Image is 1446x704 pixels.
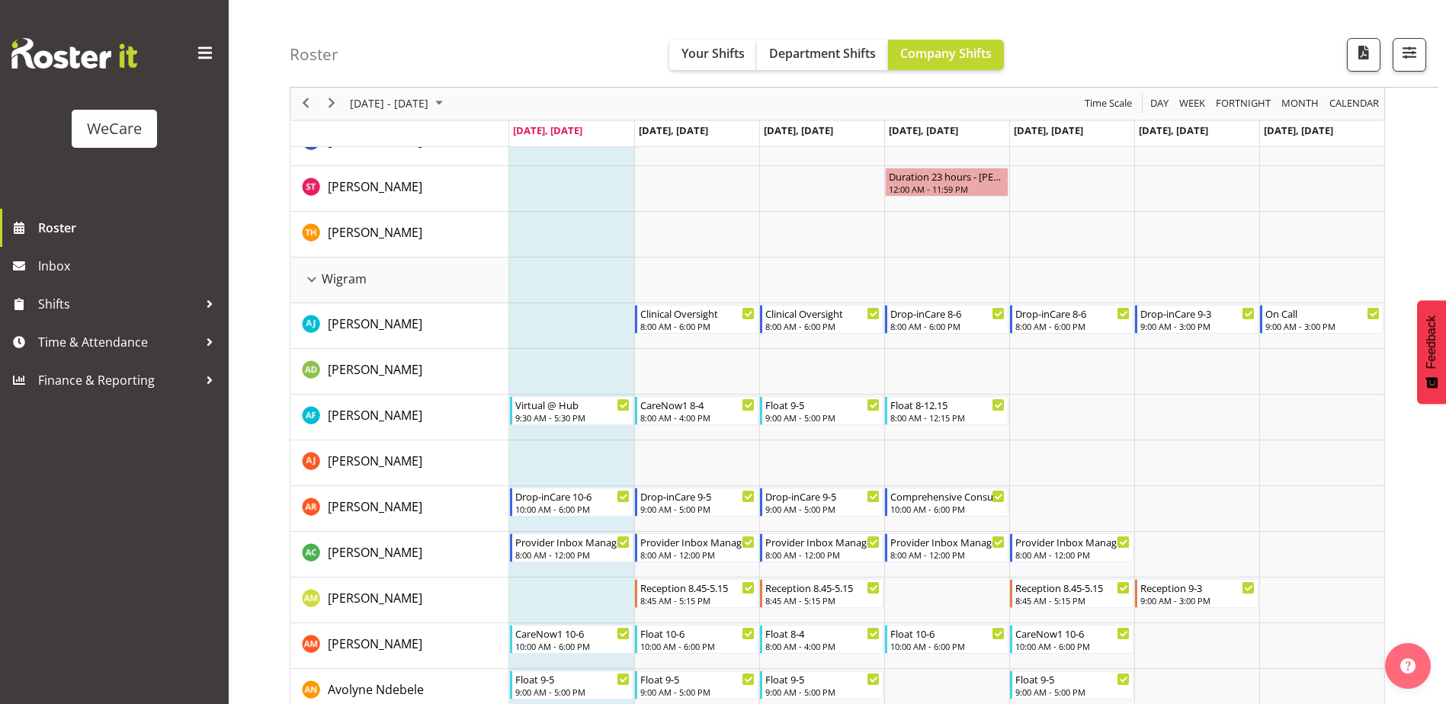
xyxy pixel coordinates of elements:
div: Andrea Ramirez"s event - Drop-inCare 10-6 Begin From Monday, August 25, 2025 at 10:00:00 AM GMT+1... [510,488,633,517]
div: Float 9-5 [515,671,630,686]
span: [DATE], [DATE] [513,123,582,137]
div: 9:00 AM - 5:00 PM [765,686,880,698]
div: 8:00 AM - 12:00 PM [765,549,880,561]
div: 10:00 AM - 6:00 PM [1015,640,1130,652]
span: Avolyne Ndebele [328,681,424,698]
span: Fortnight [1214,94,1272,114]
a: [PERSON_NAME] [328,543,422,562]
div: 10:00 AM - 6:00 PM [515,640,630,652]
div: Antonia Mao"s event - Reception 8.45-5.15 Begin From Friday, August 29, 2025 at 8:45:00 AM GMT+12... [1010,579,1133,608]
div: 8:00 AM - 12:00 PM [890,549,1005,561]
div: Simone Turner"s event - Duration 23 hours - Simone Turner Begin From Thursday, August 28, 2025 at... [885,168,1008,197]
span: Finance & Reporting [38,369,198,392]
button: Timeline Month [1279,94,1322,114]
div: Andrew Casburn"s event - Provider Inbox Management Begin From Monday, August 25, 2025 at 8:00:00 ... [510,533,633,562]
div: Float 8-4 [765,626,880,641]
div: Avolyne Ndebele"s event - Float 9-5 Begin From Friday, August 29, 2025 at 9:00:00 AM GMT+12:00 En... [1010,670,1133,699]
a: [PERSON_NAME] [328,223,422,242]
div: Andrew Casburn"s event - Provider Inbox Management Begin From Tuesday, August 26, 2025 at 8:00:00... [635,533,758,562]
div: Alex Ferguson"s event - CareNow1 8-4 Begin From Tuesday, August 26, 2025 at 8:00:00 AM GMT+12:00 ... [635,396,758,425]
div: Float 9-5 [765,397,880,412]
span: Day [1149,94,1170,114]
span: [DATE], [DATE] [639,123,708,137]
div: AJ Jones"s event - Drop-inCare 8-6 Begin From Thursday, August 28, 2025 at 8:00:00 AM GMT+12:00 E... [885,305,1008,334]
div: 9:00 AM - 5:00 PM [765,411,880,424]
button: Feedback - Show survey [1417,300,1446,404]
span: Week [1178,94,1207,114]
td: Amy Johannsen resource [290,440,509,486]
div: 8:00 AM - 12:00 PM [515,549,630,561]
div: 9:00 AM - 5:00 PM [640,503,755,515]
span: [DATE], [DATE] [1014,123,1083,137]
span: Month [1280,94,1320,114]
span: [DATE], [DATE] [764,123,833,137]
div: 8:00 AM - 12:15 PM [890,411,1005,424]
div: 8:45 AM - 5:15 PM [765,594,880,606]
div: Float 10-6 [890,626,1005,641]
button: Timeline Week [1177,94,1208,114]
div: 8:00 AM - 6:00 PM [640,320,755,332]
div: CareNow1 8-4 [640,397,755,412]
div: Andrew Casburn"s event - Provider Inbox Management Begin From Friday, August 29, 2025 at 8:00:00 ... [1010,533,1133,562]
div: Clinical Oversight [640,306,755,321]
div: previous period [293,88,319,120]
div: 8:00 AM - 4:00 PM [765,640,880,652]
div: Provider Inbox Management [640,534,755,549]
span: [DATE], [DATE] [1264,123,1333,137]
a: [PERSON_NAME] [328,315,422,333]
button: August 2025 [348,94,450,114]
div: 10:00 AM - 6:00 PM [515,503,630,515]
div: 9:00 AM - 5:00 PM [765,503,880,515]
div: Drop-inCare 9-5 [640,488,755,504]
div: On Call [1265,306,1380,321]
div: Clinical Oversight [765,306,880,321]
button: Your Shifts [669,40,757,70]
div: Drop-inCare 8-6 [890,306,1005,321]
div: Float 10-6 [640,626,755,641]
div: Andrea Ramirez"s event - Drop-inCare 9-5 Begin From Tuesday, August 26, 2025 at 9:00:00 AM GMT+12... [635,488,758,517]
span: [PERSON_NAME] [328,635,422,652]
div: Reception 8.45-5.15 [640,580,755,595]
div: Comprehensive Consult 10-6 [890,488,1005,504]
div: Duration 23 hours - [PERSON_NAME] [889,168,1005,184]
span: calendar [1328,94,1380,114]
a: [PERSON_NAME] [328,452,422,470]
a: [PERSON_NAME] [328,635,422,653]
div: 8:00 AM - 4:00 PM [640,411,755,424]
div: Antonia Mao"s event - Reception 8.45-5.15 Begin From Tuesday, August 26, 2025 at 8:45:00 AM GMT+1... [635,579,758,608]
div: Andrea Ramirez"s event - Comprehensive Consult 10-6 Begin From Thursday, August 28, 2025 at 10:00... [885,488,1008,517]
button: Next [322,94,342,114]
button: Department Shifts [757,40,888,70]
button: Filter Shifts [1393,38,1426,72]
a: [PERSON_NAME] [328,406,422,424]
span: [PERSON_NAME] [328,224,422,241]
a: [PERSON_NAME] [328,360,422,379]
div: 8:45 AM - 5:15 PM [640,594,755,606]
div: 10:00 AM - 6:00 PM [890,503,1005,515]
span: [PERSON_NAME] [328,178,422,195]
div: Antonia Mao"s event - Reception 8.45-5.15 Begin From Wednesday, August 27, 2025 at 8:45:00 AM GMT... [760,579,883,608]
span: [PERSON_NAME] [328,407,422,424]
div: Reception 9-3 [1140,580,1255,595]
span: [PERSON_NAME] [328,498,422,515]
div: 10:00 AM - 6:00 PM [890,640,1005,652]
div: Drop-inCare 8-6 [1015,306,1130,321]
div: 8:45 AM - 5:15 PM [1015,594,1130,606]
div: Antonia Mao"s event - Reception 9-3 Begin From Saturday, August 30, 2025 at 9:00:00 AM GMT+12:00 ... [1135,579,1258,608]
button: Previous [296,94,316,114]
span: [PERSON_NAME] [328,315,422,332]
div: Andrea Ramirez"s event - Drop-inCare 9-5 Begin From Wednesday, August 27, 2025 at 9:00:00 AM GMT+... [760,488,883,517]
button: Company Shifts [888,40,1004,70]
div: Virtual @ Hub [515,397,630,412]
a: [PERSON_NAME] [328,589,422,607]
button: Time Scale [1082,94,1135,114]
button: Month [1327,94,1382,114]
div: 9:00 AM - 5:00 PM [1015,686,1130,698]
div: Ashley Mendoza"s event - Float 10-6 Begin From Tuesday, August 26, 2025 at 10:00:00 AM GMT+12:00 ... [635,625,758,654]
button: Fortnight [1214,94,1274,114]
div: Provider Inbox Management [890,534,1005,549]
div: CareNow1 10-6 [1015,626,1130,641]
div: Avolyne Ndebele"s event - Float 9-5 Begin From Tuesday, August 26, 2025 at 9:00:00 AM GMT+12:00 E... [635,670,758,699]
span: Roster [38,216,221,239]
div: 10:00 AM - 6:00 PM [640,640,755,652]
